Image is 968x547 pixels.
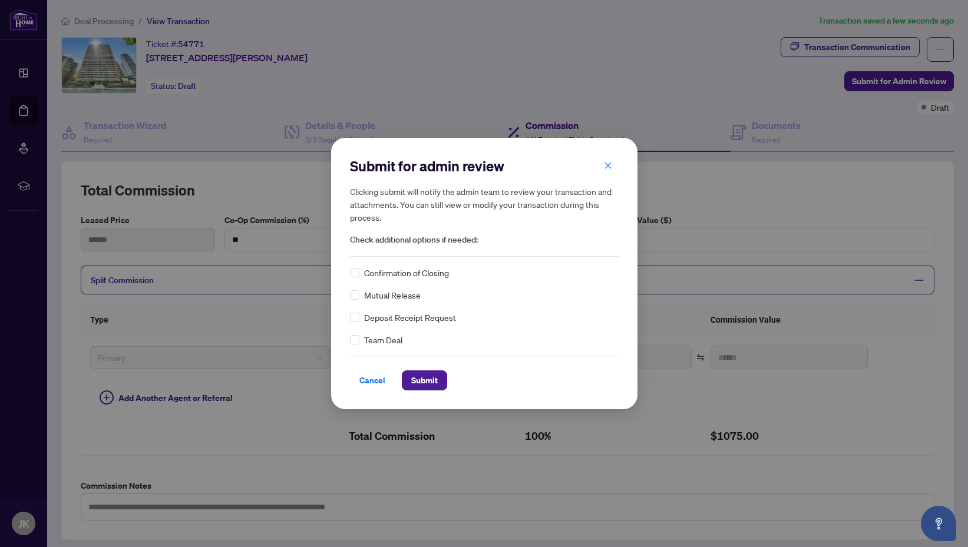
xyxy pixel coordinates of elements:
[364,333,402,346] span: Team Deal
[921,506,956,541] button: Open asap
[604,161,612,170] span: close
[364,289,421,301] span: Mutual Release
[350,370,395,390] button: Cancel
[364,311,456,324] span: Deposit Receipt Request
[359,371,385,390] span: Cancel
[350,185,619,224] h5: Clicking submit will notify the admin team to review your transaction and attachments. You can st...
[411,371,438,390] span: Submit
[350,157,619,175] h2: Submit for admin review
[364,266,449,279] span: Confirmation of Closing
[350,233,619,247] span: Check additional options if needed:
[402,370,447,390] button: Submit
